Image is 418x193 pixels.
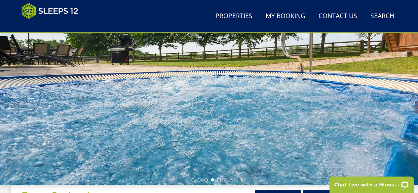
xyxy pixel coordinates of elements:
[368,9,397,24] a: Search
[21,3,78,19] img: Sleeps 12
[263,9,308,24] a: My Booking
[325,172,418,193] iframe: LiveChat chat widget
[18,23,88,29] iframe: Customer reviews powered by Trustpilot
[213,9,255,24] a: Properties
[316,9,360,24] a: Contact Us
